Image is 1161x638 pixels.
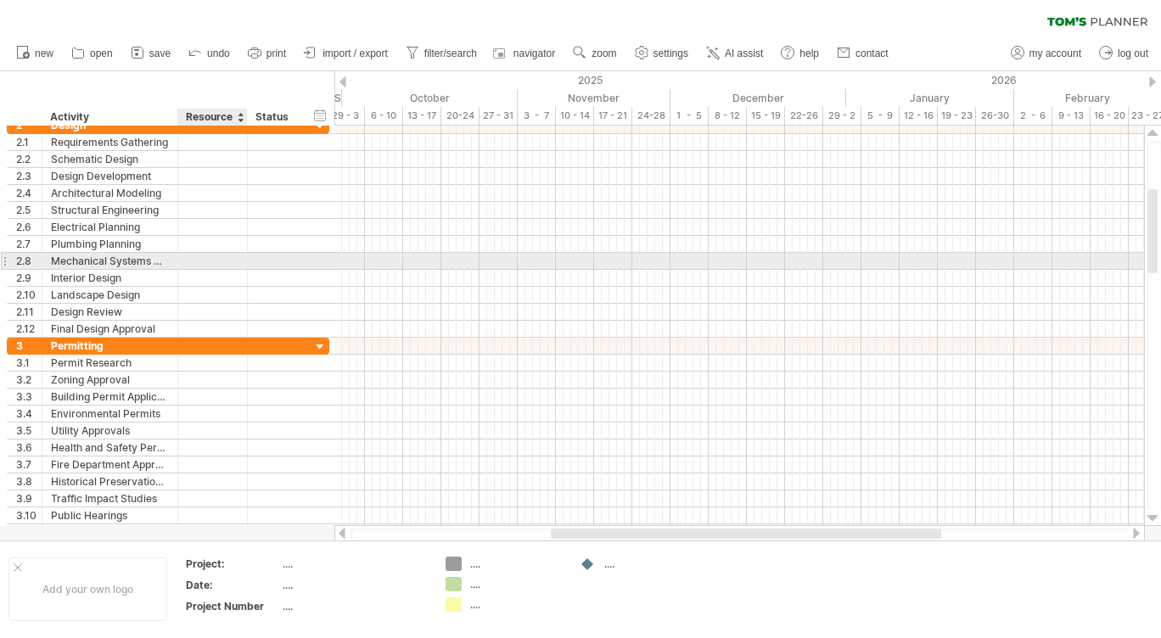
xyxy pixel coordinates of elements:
div: 19 - 23 [938,107,976,125]
span: zoom [592,48,616,59]
a: save [126,42,176,64]
a: undo [184,42,235,64]
div: Interior Design [51,270,169,286]
div: 3.8 [16,473,42,490]
div: 3.2 [16,372,42,388]
div: 6 - 10 [365,107,403,125]
span: help [799,48,819,59]
div: Health and Safety Permits [51,439,169,456]
a: new [12,42,59,64]
div: 2.6 [16,219,42,235]
div: .... [604,557,697,571]
div: 3 - 7 [518,107,556,125]
a: print [244,42,291,64]
div: 10 - 14 [556,107,594,125]
a: zoom [569,42,621,64]
a: import / export [300,42,393,64]
a: my account [1007,42,1086,64]
div: 2 - 6 [1014,107,1052,125]
a: settings [631,42,693,64]
div: 2.1 [16,134,42,150]
div: .... [470,557,563,571]
div: Public Hearings [51,507,169,523]
span: open [90,48,113,59]
span: my account [1029,48,1081,59]
div: 1 - 5 [670,107,709,125]
div: 2.7 [16,236,42,252]
span: navigator [513,48,555,59]
div: Project: [186,557,279,571]
span: import / export [322,48,388,59]
div: 26-30 [976,107,1014,125]
div: January 2026 [846,89,1014,107]
div: Architectural Modeling [51,185,169,201]
div: 13 - 17 [403,107,441,125]
div: 2.12 [16,321,42,337]
div: Zoning Approval [51,372,169,388]
div: 27 - 31 [480,107,518,125]
div: Environmental Permits [51,406,169,422]
div: 2.4 [16,185,42,201]
div: Fire Department Approval [51,456,169,473]
span: settings [653,48,688,59]
div: Permit Research [51,355,169,371]
div: Final Design Approval [51,321,169,337]
div: Traffic Impact Studies [51,490,169,506]
div: Mechanical Systems Design [51,253,169,269]
div: Structural Engineering [51,202,169,218]
div: 24-28 [632,107,670,125]
span: AI assist [725,48,763,59]
div: 9 - 13 [1052,107,1091,125]
div: 3.10 [16,507,42,523]
div: .... [470,597,563,612]
span: log out [1118,48,1148,59]
div: 8 - 12 [709,107,747,125]
div: 2.3 [16,168,42,184]
div: 29 - 2 [823,107,861,125]
span: print [266,48,286,59]
div: 3.11 [16,524,42,540]
div: Date: [186,578,279,592]
div: 3.4 [16,406,42,422]
span: save [149,48,171,59]
div: Permitting [51,338,169,354]
a: AI assist [702,42,768,64]
div: Building Permit Application [51,389,169,405]
div: 22-26 [785,107,823,125]
div: Electrical Planning [51,219,169,235]
span: new [35,48,53,59]
div: 2.5 [16,202,42,218]
div: 2.11 [16,304,42,320]
div: Requirements Gathering [51,134,169,150]
div: 3.3 [16,389,42,405]
div: 12 - 16 [900,107,938,125]
div: Project Number [186,599,279,613]
div: 3.9 [16,490,42,506]
span: undo [207,48,230,59]
div: Activity [50,109,168,126]
span: contact [855,48,889,59]
div: 3.6 [16,439,42,456]
div: December 2025 [670,89,846,107]
div: Add your own logo [8,557,167,621]
div: 20-24 [441,107,480,125]
a: log out [1095,42,1153,64]
a: contact [833,42,894,64]
div: .... [283,578,425,592]
div: Plumbing Planning [51,236,169,252]
div: .... [283,599,425,613]
div: 29 - 3 [327,107,365,125]
div: Historical Preservation Approval [51,473,169,490]
div: 3 [16,338,42,354]
div: Landscape Design [51,287,169,303]
div: Permit Revisions [51,524,169,540]
div: 17 - 21 [594,107,632,125]
div: 5 - 9 [861,107,900,125]
div: 2.9 [16,270,42,286]
div: 3.7 [16,456,42,473]
div: 3.1 [16,355,42,371]
div: 2.8 [16,253,42,269]
a: filter/search [401,42,482,64]
div: .... [470,577,563,591]
div: October 2025 [342,89,518,107]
